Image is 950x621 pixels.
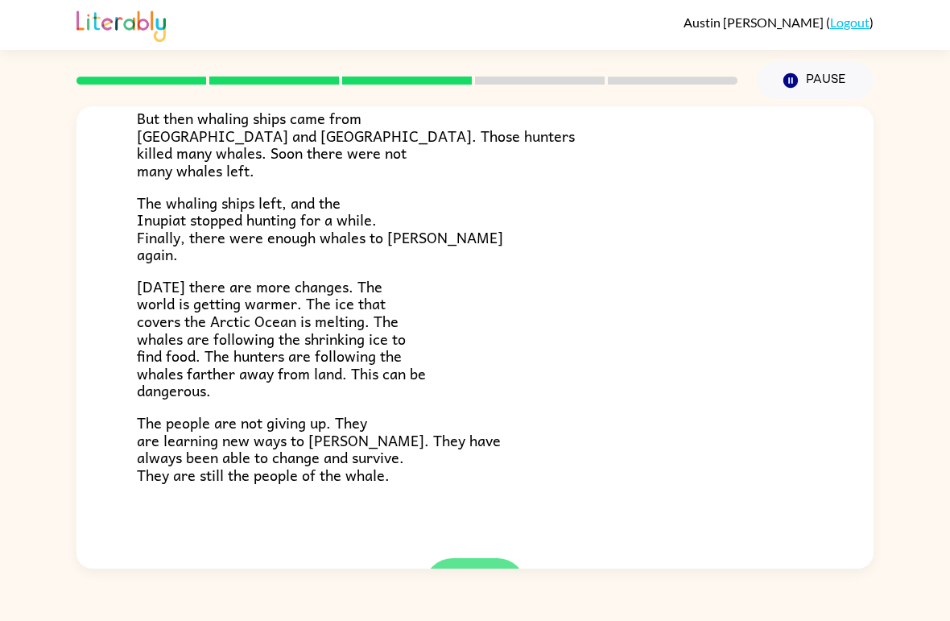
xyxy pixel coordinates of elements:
img: Literably [76,6,166,42]
span: But then whaling ships came from [GEOGRAPHIC_DATA] and [GEOGRAPHIC_DATA]. Those hunters killed ma... [137,106,575,182]
span: [DATE] there are more changes. The world is getting warmer. The ice that covers the Arctic Ocean ... [137,275,426,403]
a: Logout [830,14,869,30]
div: ( ) [684,14,874,30]
span: The people are not giving up. They are learning new ways to [PERSON_NAME]. They have always been ... [137,411,501,486]
span: The whaling ships left, and the Inupiat stopped hunting for a while. Finally, there were enough w... [137,191,503,267]
button: Pause [757,62,874,99]
span: Austin [PERSON_NAME] [684,14,826,30]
